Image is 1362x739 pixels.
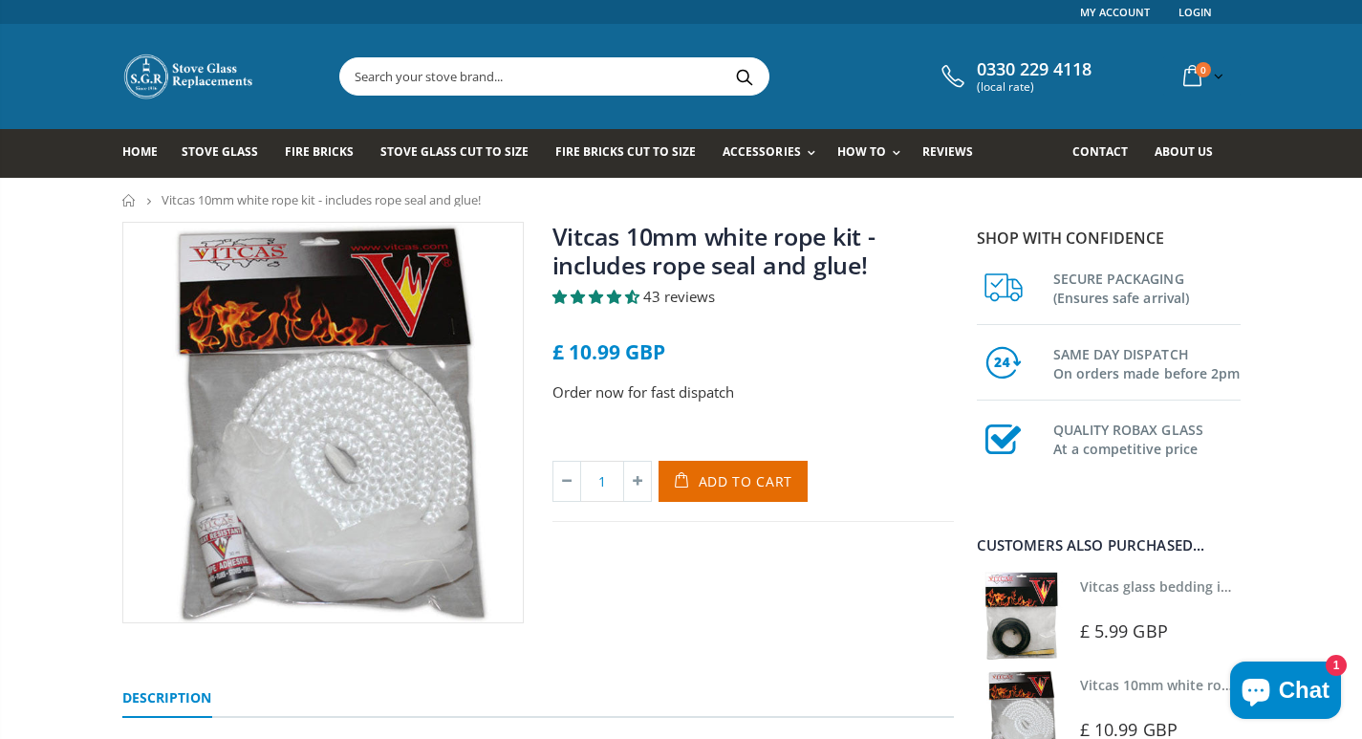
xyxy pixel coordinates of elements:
a: Fire Bricks [285,129,368,178]
p: Order now for fast dispatch [552,381,954,403]
button: Search [724,58,767,95]
span: Fire Bricks [285,143,354,160]
a: Contact [1072,129,1142,178]
img: Stove Glass Replacement [122,53,256,100]
a: Accessories [723,129,824,178]
span: Reviews [922,143,973,160]
span: £ 10.99 GBP [552,338,665,365]
h3: SAME DAY DISPATCH On orders made before 2pm [1053,341,1241,383]
span: Add to Cart [699,472,793,490]
span: Vitcas 10mm white rope kit - includes rope seal and glue! [162,191,481,208]
button: Add to Cart [659,461,809,502]
a: How To [837,129,910,178]
a: Stove Glass Cut To Size [380,129,543,178]
span: Stove Glass [182,143,258,160]
span: £ 5.99 GBP [1080,619,1168,642]
inbox-online-store-chat: Shopify online store chat [1224,662,1347,724]
a: Home [122,194,137,206]
a: 0 [1176,57,1227,95]
span: How To [837,143,886,160]
a: Home [122,129,172,178]
a: Description [122,680,212,718]
span: Fire Bricks Cut To Size [555,143,696,160]
span: Home [122,143,158,160]
h3: QUALITY ROBAX GLASS At a competitive price [1053,417,1241,459]
span: 43 reviews [643,287,715,306]
span: Contact [1072,143,1128,160]
span: Accessories [723,143,800,160]
a: Fire Bricks Cut To Size [555,129,710,178]
span: (local rate) [977,80,1092,94]
input: Search your stove brand... [340,58,983,95]
span: Stove Glass Cut To Size [380,143,529,160]
h3: SECURE PACKAGING (Ensures safe arrival) [1053,266,1241,308]
span: 0 [1196,62,1211,77]
a: Stove Glass [182,129,272,178]
span: 4.67 stars [552,287,643,306]
span: 0330 229 4118 [977,59,1092,80]
img: nt-kit-12mm-dia.white-fire-rope-adhesive-517-p_800x_crop_center.jpg [123,223,523,622]
img: Vitcas stove glass bedding in tape [977,572,1066,661]
a: 0330 229 4118 (local rate) [937,59,1092,94]
a: Vitcas 10mm white rope kit - includes rope seal and glue! [552,220,876,281]
a: Reviews [922,129,987,178]
div: Customers also purchased... [977,538,1241,553]
span: About us [1155,143,1213,160]
a: About us [1155,129,1227,178]
p: Shop with confidence [977,227,1241,250]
